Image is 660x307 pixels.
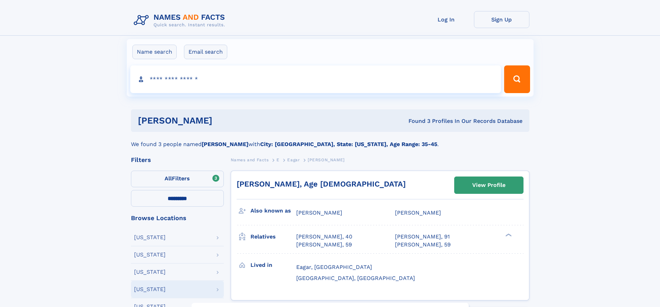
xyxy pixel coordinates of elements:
div: View Profile [472,177,505,193]
span: Eagar, [GEOGRAPHIC_DATA] [296,264,372,270]
span: Eagar [287,157,300,162]
div: [US_STATE] [134,235,166,240]
span: [PERSON_NAME] [395,209,441,216]
span: All [165,175,172,182]
h3: Relatives [250,231,296,243]
a: Names and Facts [231,155,269,164]
a: Sign Up [474,11,529,28]
span: [GEOGRAPHIC_DATA], [GEOGRAPHIC_DATA] [296,275,415,281]
span: [PERSON_NAME] [296,209,342,216]
div: ❯ [504,233,512,237]
label: Email search [184,45,227,59]
a: [PERSON_NAME], Age [DEMOGRAPHIC_DATA] [237,180,406,188]
a: [PERSON_NAME], 59 [296,241,352,249]
a: [PERSON_NAME], 91 [395,233,450,241]
a: E [276,155,280,164]
div: Browse Locations [131,215,224,221]
input: search input [130,65,501,93]
span: [PERSON_NAME] [308,157,345,162]
img: Logo Names and Facts [131,11,231,30]
div: Filters [131,157,224,163]
div: [US_STATE] [134,269,166,275]
label: Name search [132,45,177,59]
a: Log In [419,11,474,28]
span: E [276,157,280,162]
h3: Also known as [250,205,296,217]
div: Found 3 Profiles In Our Records Database [310,117,522,125]
a: View Profile [455,177,523,193]
div: [US_STATE] [134,252,166,258]
label: Filters [131,171,224,187]
b: [PERSON_NAME] [202,141,248,147]
a: [PERSON_NAME], 59 [395,241,451,249]
h3: Lived in [250,259,296,271]
button: Search Button [504,65,530,93]
a: Eagar [287,155,300,164]
b: City: [GEOGRAPHIC_DATA], State: [US_STATE], Age Range: 35-45 [260,141,437,147]
div: We found 3 people named with . [131,132,529,148]
a: [PERSON_NAME], 40 [296,233,352,241]
h1: [PERSON_NAME] [138,116,310,125]
div: [US_STATE] [134,287,166,292]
